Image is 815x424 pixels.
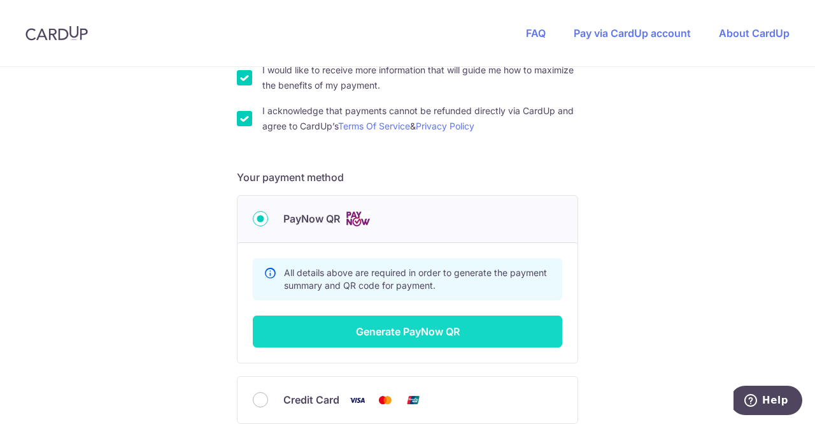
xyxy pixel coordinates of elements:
img: Cards logo [345,211,371,227]
div: Credit Card Visa Mastercard Union Pay [253,392,562,408]
iframe: Opens a widget where you can find more information [733,386,802,418]
span: All details above are required in order to generate the payment summary and QR code for payment. [284,267,547,291]
a: Terms Of Service [338,121,410,131]
img: Visa [344,392,370,408]
a: About CardUp [719,27,790,40]
div: PayNow QR Cards logo [253,211,562,227]
h5: Your payment method [237,170,578,185]
span: PayNow QR [283,211,340,226]
a: Pay via CardUp account [574,27,691,40]
img: Union Pay [400,392,426,408]
img: CardUp [25,26,88,41]
a: Privacy Policy [416,121,474,131]
label: I would like to receive more information that will guide me how to maximize the benefits of my pa... [262,62,578,93]
button: Generate PayNow QR [253,316,562,347]
span: Credit Card [283,392,339,407]
label: I acknowledge that payments cannot be refunded directly via CardUp and agree to CardUp’s & [262,103,578,134]
img: Mastercard [372,392,398,408]
a: FAQ [526,27,546,40]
